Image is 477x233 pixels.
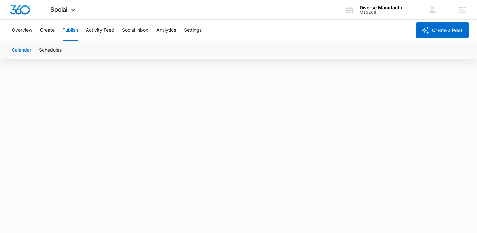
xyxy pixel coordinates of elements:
button: Social Inbox [122,20,148,41]
div: account name [360,5,408,10]
button: Schedules [39,41,62,59]
button: Analytics [156,20,176,41]
button: Overview [12,20,32,41]
div: account id [360,10,408,15]
button: Create [40,20,55,41]
button: Calendar [12,41,31,59]
button: Publish [63,20,78,41]
button: Settings [184,20,202,41]
button: Create a Post [416,22,469,38]
span: Social [50,6,68,13]
button: Activity Feed [86,20,114,41]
